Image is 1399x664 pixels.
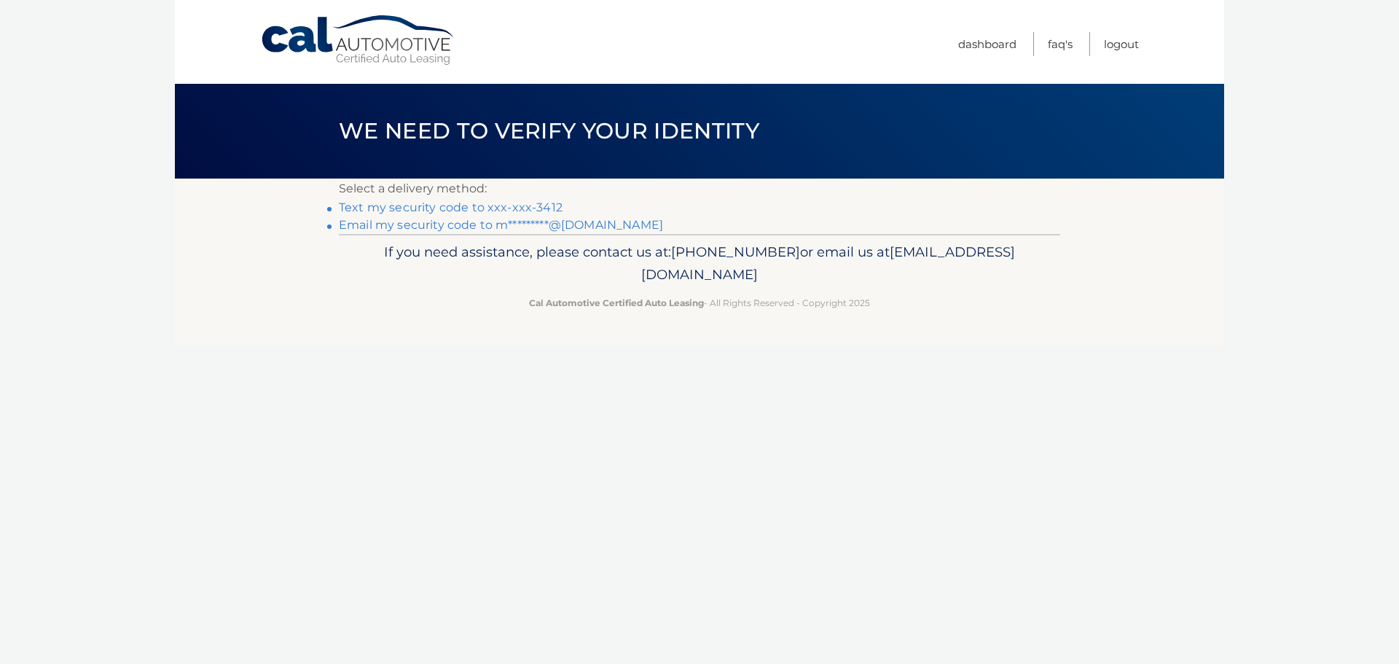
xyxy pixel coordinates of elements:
strong: Cal Automotive Certified Auto Leasing [529,297,704,308]
span: We need to verify your identity [339,117,759,144]
a: Cal Automotive [260,15,457,66]
a: FAQ's [1048,32,1073,56]
p: Select a delivery method: [339,179,1060,199]
a: Text my security code to xxx-xxx-3412 [339,200,563,214]
a: Logout [1104,32,1139,56]
p: - All Rights Reserved - Copyright 2025 [348,295,1051,310]
a: Email my security code to m*********@[DOMAIN_NAME] [339,218,663,232]
span: [PHONE_NUMBER] [671,243,800,260]
a: Dashboard [958,32,1016,56]
p: If you need assistance, please contact us at: or email us at [348,241,1051,287]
